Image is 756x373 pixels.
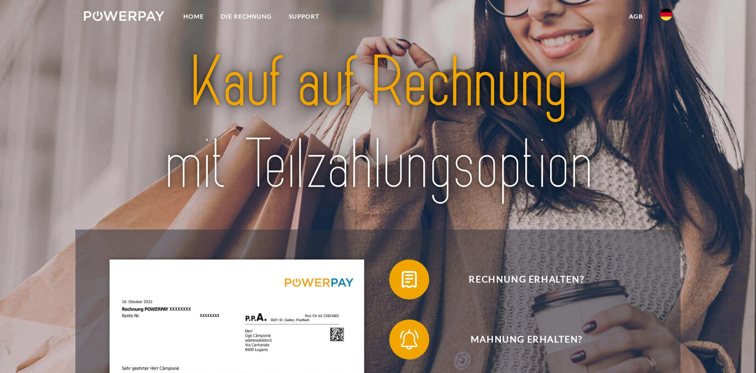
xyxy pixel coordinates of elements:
button: Mahnung erhalten? [389,319,649,359]
img: title-powerpay_de.svg [113,37,643,210]
img: qb_bell.svg [397,327,422,352]
img: qb_bill.svg [397,267,422,292]
span: Rechnung erhalten? [404,259,649,299]
a: SUPPORT [280,7,328,25]
a: agb [621,7,652,25]
button: Rechnung erhalten? [389,259,649,299]
img: de [660,8,672,20]
a: Home [175,7,212,25]
span: Mahnung erhalten? [404,319,649,359]
a: DIE RECHNUNG [212,7,280,25]
img: logo-powerpay-white.svg [84,11,164,21]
